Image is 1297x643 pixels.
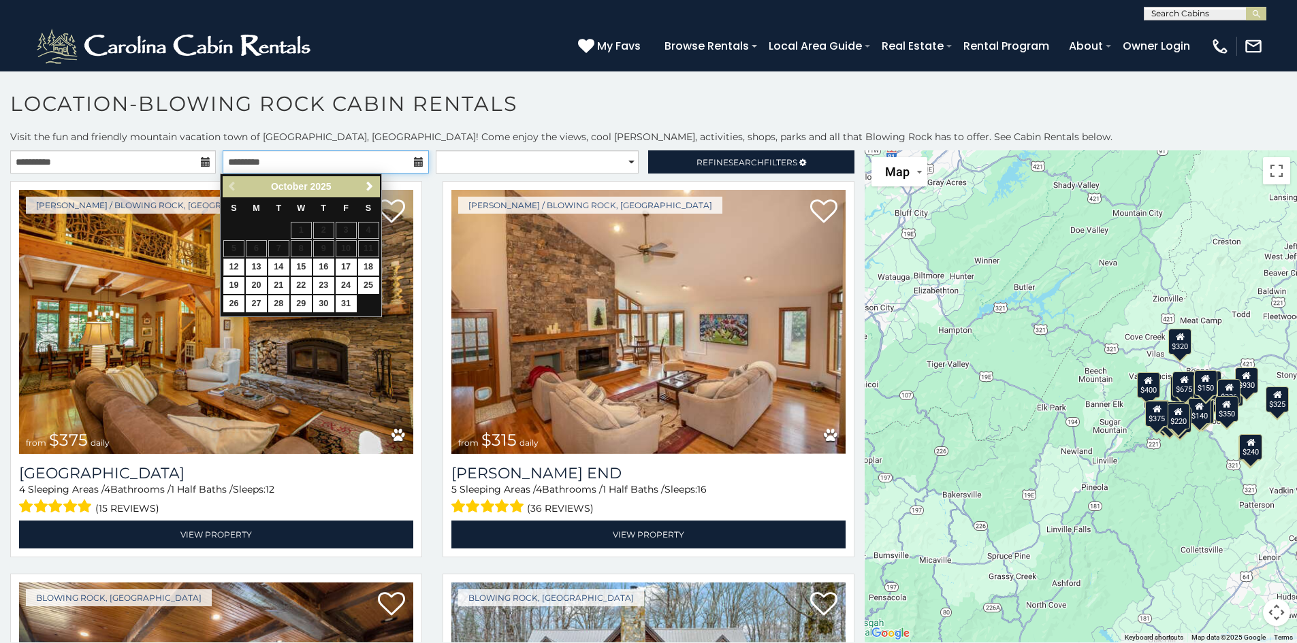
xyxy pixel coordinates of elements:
span: from [26,438,46,448]
span: Monday [253,203,260,213]
a: Mountain Song Lodge from $375 daily [19,190,413,454]
div: $315 [1170,375,1194,401]
a: 27 [246,295,267,312]
a: 15 [291,259,312,276]
a: 14 [268,259,289,276]
a: 24 [336,277,357,294]
a: 21 [268,277,289,294]
span: October [271,181,308,192]
span: daily [519,438,539,448]
button: Keyboard shortcuts [1125,633,1183,642]
span: 4 [19,483,25,495]
a: About [1062,34,1110,58]
span: Map [885,165,910,179]
div: $345 [1168,407,1191,433]
button: Map camera controls [1263,599,1290,626]
a: 29 [291,295,312,312]
div: $930 [1235,367,1258,393]
span: 1 Half Baths / [171,483,233,495]
a: My Favs [578,37,644,55]
a: 20 [246,277,267,294]
div: $285 [1239,434,1262,460]
a: View Property [451,521,846,548]
div: $410 [1147,400,1170,426]
div: $226 [1218,379,1241,405]
span: 4 [536,483,542,495]
a: Real Estate [875,34,950,58]
a: Owner Login [1116,34,1197,58]
a: Blowing Rock, [GEOGRAPHIC_DATA] [458,589,644,606]
a: Local Area Guide [762,34,869,58]
div: $350 [1215,395,1238,421]
div: $355 [1159,405,1182,431]
span: Tuesday [276,203,282,213]
a: Moss End from $315 daily [451,190,846,454]
button: Toggle fullscreen view [1263,157,1290,184]
a: 22 [291,277,312,294]
a: Blowing Rock, [GEOGRAPHIC_DATA] [26,589,212,606]
div: $675 [1173,371,1196,397]
div: $140 [1188,397,1211,423]
span: Refine Filters [696,157,797,167]
span: 4 [104,483,110,495]
a: RefineSearchFilters [648,150,854,174]
span: (15 reviews) [95,499,159,517]
span: Search [728,157,764,167]
div: $165 [1163,401,1186,427]
a: 18 [358,259,379,276]
a: Next [361,178,378,195]
a: [PERSON_NAME] / Blowing Rock, [GEOGRAPHIC_DATA] [26,197,290,214]
div: $325 [1266,386,1290,412]
div: $150 [1194,370,1217,396]
span: Saturday [366,203,371,213]
a: [PERSON_NAME] / Blowing Rock, [GEOGRAPHIC_DATA] [458,197,722,214]
span: 5 [451,483,457,495]
a: 26 [223,295,244,312]
span: (36 reviews) [527,499,594,517]
a: Add to favorites [810,198,837,227]
div: $375 [1145,400,1168,426]
span: Friday [343,203,349,213]
img: mail-regular-white.png [1244,37,1263,56]
h3: Mountain Song Lodge [19,464,413,482]
a: Open this area in Google Maps (opens a new window) [868,625,913,642]
img: Mountain Song Lodge [19,190,413,454]
a: Browse Rentals [658,34,756,58]
div: $220 [1167,403,1190,429]
span: 1 Half Baths / [603,483,664,495]
a: View Property [19,521,413,548]
button: Change map style [871,157,927,186]
a: Rental Program [957,34,1056,58]
span: $375 [49,430,88,450]
a: 25 [358,277,379,294]
span: 16 [697,483,707,495]
a: 17 [336,259,357,276]
span: daily [91,438,110,448]
h3: Moss End [451,464,846,482]
a: 19 [223,277,244,294]
div: Sleeping Areas / Bathrooms / Sleeps: [19,482,413,517]
a: 23 [313,277,334,294]
div: $240 [1240,434,1263,460]
a: 30 [313,295,334,312]
a: [GEOGRAPHIC_DATA] [19,464,413,482]
span: Wednesday [297,203,305,213]
a: Terms (opens in new tab) [1274,633,1293,641]
span: 12 [266,483,274,495]
img: Moss End [451,190,846,454]
a: 31 [336,295,357,312]
div: $400 [1137,372,1160,398]
a: Add to favorites [378,198,405,227]
span: from [458,438,479,448]
span: Sunday [231,203,236,213]
a: Add to favorites [378,591,405,619]
img: phone-regular-white.png [1211,37,1230,56]
span: 2025 [310,181,332,192]
span: Map data ©2025 Google [1191,633,1266,641]
div: $320 [1169,328,1192,354]
a: 16 [313,259,334,276]
a: 13 [246,259,267,276]
a: 12 [223,259,244,276]
span: Next [364,181,375,192]
a: Add to favorites [810,591,837,619]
